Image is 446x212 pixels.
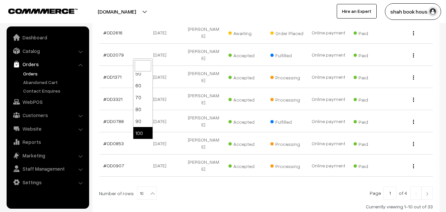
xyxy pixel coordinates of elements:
[354,28,387,37] span: Paid
[413,164,414,168] img: Menu
[270,95,303,103] span: Processing
[270,72,303,81] span: Processing
[133,67,153,79] li: 50
[75,3,159,20] button: [DOMAIN_NAME]
[183,88,224,110] td: [PERSON_NAME]
[308,110,349,132] td: Online payment
[270,139,303,148] span: Processing
[308,66,349,88] td: Online payment
[133,79,153,91] li: 60
[228,28,261,37] span: Awaiting
[103,30,122,35] a: #OD2616
[99,190,134,197] span: Number of rows
[413,142,414,146] img: Menu
[308,21,349,44] td: Online payment
[413,120,414,124] img: Menu
[308,44,349,66] td: Online payment
[413,53,414,58] img: Menu
[8,31,87,43] a: Dashboard
[228,139,261,148] span: Accepted
[183,110,224,132] td: [PERSON_NAME]
[103,141,124,146] a: #OD0853
[183,154,224,177] td: [PERSON_NAME]
[103,163,124,168] a: #OD0907
[337,4,377,19] a: Hire an Expert
[183,132,224,154] td: [PERSON_NAME]
[354,72,387,81] span: Paid
[370,190,381,196] span: Page
[228,95,261,103] span: Accepted
[21,87,87,94] a: Contact Enquires
[141,154,183,177] td: [DATE]
[183,66,224,88] td: [PERSON_NAME]
[8,136,87,148] a: Reports
[8,109,87,121] a: Customers
[228,50,261,59] span: Accepted
[141,66,183,88] td: [DATE]
[8,58,87,70] a: Orders
[103,118,124,124] a: #OD0788
[228,161,261,170] span: Accepted
[21,70,87,77] a: Orders
[8,9,78,14] img: COMMMERCE
[21,79,87,86] a: Abandoned Cart
[141,132,183,154] td: [DATE]
[99,203,433,210] div: Currently viewing 1-10 out of 33
[141,110,183,132] td: [DATE]
[270,50,303,59] span: Fulfilled
[354,50,387,59] span: Paid
[8,96,87,108] a: WebPOS
[228,117,261,125] span: Accepted
[137,187,157,200] span: 10
[133,115,153,127] li: 90
[270,117,303,125] span: Fulfilled
[103,96,122,102] a: #OD3321
[399,190,407,196] span: of 4
[8,149,87,161] a: Marketing
[428,7,438,17] img: user
[413,31,414,35] img: Menu
[228,72,261,81] span: Accepted
[308,154,349,177] td: Online payment
[141,21,183,44] td: [DATE]
[133,91,153,103] li: 70
[8,176,87,188] a: Settings
[413,192,419,196] img: Left
[141,88,183,110] td: [DATE]
[385,3,441,20] button: shah book hous…
[354,161,387,170] span: Paid
[8,123,87,135] a: Website
[354,95,387,103] span: Paid
[308,88,349,110] td: Online payment
[354,139,387,148] span: Paid
[8,7,66,15] a: COMMMERCE
[308,132,349,154] td: Online payment
[183,21,224,44] td: [PERSON_NAME]
[354,117,387,125] span: Paid
[137,187,156,200] span: 10
[133,103,153,115] li: 80
[413,98,414,102] img: Menu
[270,28,303,37] span: Order Placed
[141,44,183,66] td: [DATE]
[8,163,87,175] a: Staff Management
[8,45,87,57] a: Catalog
[424,192,430,196] img: Right
[183,44,224,66] td: [PERSON_NAME]
[413,75,414,80] img: Menu
[103,74,121,80] a: #OD1371
[133,127,153,139] li: 100
[270,161,303,170] span: Processing
[103,52,124,58] a: #OD2079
